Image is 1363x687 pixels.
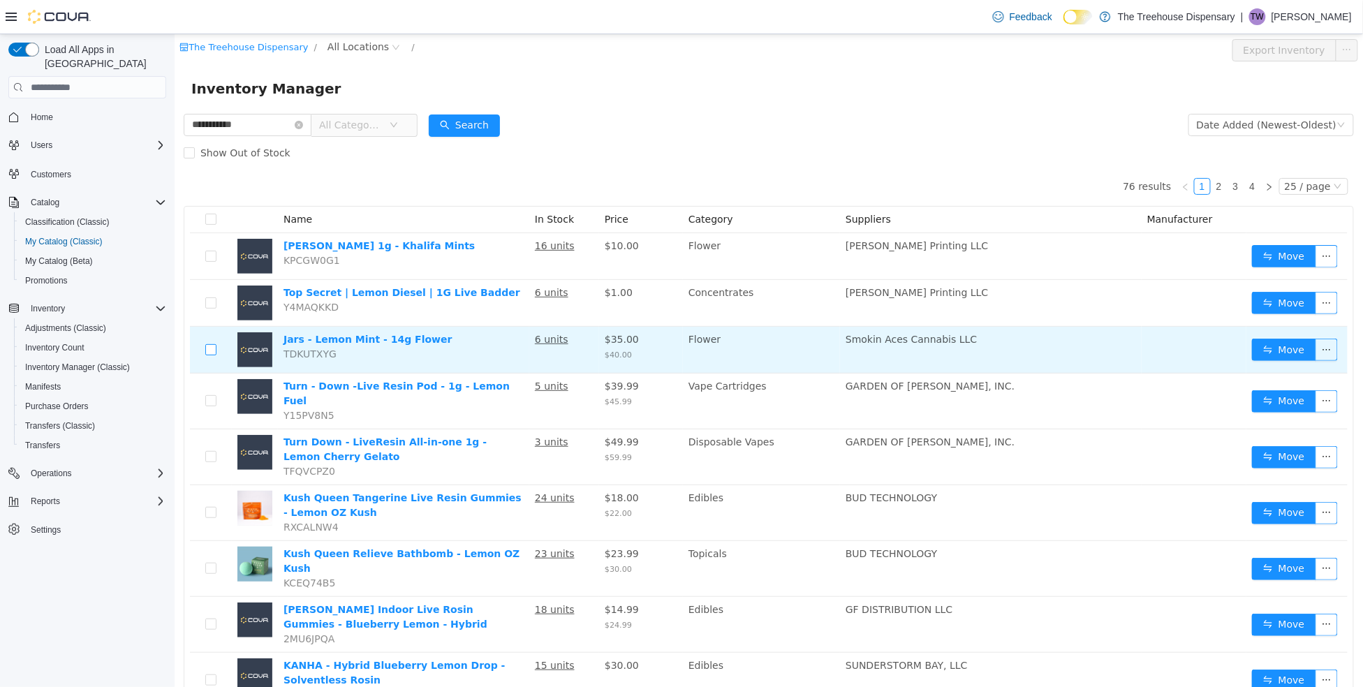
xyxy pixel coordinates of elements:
[430,300,464,311] span: $35.00
[25,137,166,154] span: Users
[1063,10,1093,24] input: Dark Mode
[20,214,115,230] a: Classification (Classic)
[360,300,394,311] u: 6 units
[14,416,172,436] button: Transfers (Classic)
[671,402,840,413] span: GARDEN OF [PERSON_NAME], INC.
[3,299,172,318] button: Inventory
[20,253,166,269] span: My Catalog (Beta)
[360,206,400,217] u: 16 units
[39,43,166,71] span: Load All Apps in [GEOGRAPHIC_DATA]
[671,346,840,357] span: GARDEN OF [PERSON_NAME], INC.
[25,420,95,431] span: Transfers (Classic)
[508,199,665,246] td: Flower
[25,381,61,392] span: Manifests
[25,275,68,286] span: Promotions
[25,109,59,126] a: Home
[1141,211,1163,233] button: icon: ellipsis
[5,8,133,18] a: icon: shopThe Treehouse Dispensary
[14,357,172,377] button: Inventory Manager (Classic)
[1141,468,1163,490] button: icon: ellipsis
[20,272,166,289] span: Promotions
[430,570,464,581] span: $14.99
[1037,145,1052,160] a: 2
[25,165,166,182] span: Customers
[31,197,59,208] span: Catalog
[1077,304,1142,327] button: icon: swapMove
[1053,144,1070,161] li: 3
[25,342,84,353] span: Inventory Count
[25,256,93,267] span: My Catalog (Beta)
[14,436,172,455] button: Transfers
[28,10,91,24] img: Cova
[31,496,60,507] span: Reports
[430,346,464,357] span: $39.99
[25,137,58,154] button: Users
[25,108,166,126] span: Home
[430,253,458,264] span: $1.00
[109,314,162,325] span: TDKUTXYG
[948,144,996,161] li: 76 results
[140,8,142,18] span: /
[1007,149,1015,157] i: icon: left
[508,507,665,563] td: Topicals
[14,338,172,357] button: Inventory Count
[430,316,457,325] span: $40.00
[430,179,454,191] span: Price
[20,233,108,250] a: My Catalog (Classic)
[1070,145,1086,160] a: 4
[1077,356,1142,378] button: icon: swapMove
[109,514,345,540] a: Kush Queen Relieve Bathbomb - Lemon OZ Kush
[25,300,71,317] button: Inventory
[109,253,346,264] a: Top Secret | Lemon Diesel | 1G Live Badder
[20,418,101,434] a: Transfers (Classic)
[508,563,665,619] td: Edibles
[973,179,1038,191] span: Manufacturer
[1077,211,1142,233] button: icon: swapMove
[63,568,98,603] img: Gramlin Indoor Live Rosin Gummies - Blueberry Lemon - Hybrid placeholder
[1077,579,1142,602] button: icon: swapMove
[20,253,98,269] a: My Catalog (Beta)
[109,346,335,372] a: Turn - Down -Live Resin Pod - 1g - Lemon Fuel
[25,465,166,482] span: Operations
[1141,635,1163,658] button: icon: ellipsis
[8,101,166,576] nav: Complex example
[109,626,331,651] a: KANHA - Hybrid Blueberry Lemon Drop -Solventless Rosin
[514,179,559,191] span: Category
[1141,524,1163,546] button: icon: ellipsis
[31,468,72,479] span: Operations
[430,206,464,217] span: $10.00
[1077,524,1142,546] button: icon: swapMove
[109,206,300,217] a: [PERSON_NAME] 1g - Khalifa Mints
[109,267,164,279] span: Y4MAQKKD
[25,465,78,482] button: Operations
[14,232,172,251] button: My Catalog (Classic)
[14,318,172,338] button: Adjustments (Classic)
[63,251,98,286] img: Top Secret | Lemon Diesel | 1G Live Badder placeholder
[17,43,175,66] span: Inventory Manager
[63,345,98,380] img: Turn - Down -Live Resin Pod - 1g - Lemon Fuel placeholder
[987,3,1058,31] a: Feedback
[31,524,61,535] span: Settings
[109,431,161,443] span: TFQVCPZ0
[3,107,172,127] button: Home
[360,570,400,581] u: 18 units
[20,359,135,376] a: Inventory Manager (Classic)
[20,339,166,356] span: Inventory Count
[1077,258,1142,280] button: icon: swapMove
[109,543,161,554] span: KCEQ74B5
[1022,80,1162,101] div: Date Added (Newest-Oldest)
[1141,258,1163,280] button: icon: ellipsis
[31,140,52,151] span: Users
[63,298,98,333] img: Jars - Lemon Mint - 14g Flower placeholder
[360,626,400,637] u: 15 units
[1036,144,1053,161] li: 2
[360,253,394,264] u: 6 units
[360,458,400,469] u: 24 units
[109,599,160,610] span: 2MU6JPQA
[508,619,665,674] td: Edibles
[63,624,98,659] img: KANHA - Hybrid Blueberry Lemon Drop -Solventless Rosin placeholder
[254,80,325,103] button: icon: searchSearch
[1163,87,1171,96] i: icon: down
[25,300,166,317] span: Inventory
[109,221,165,232] span: KPCGW0G1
